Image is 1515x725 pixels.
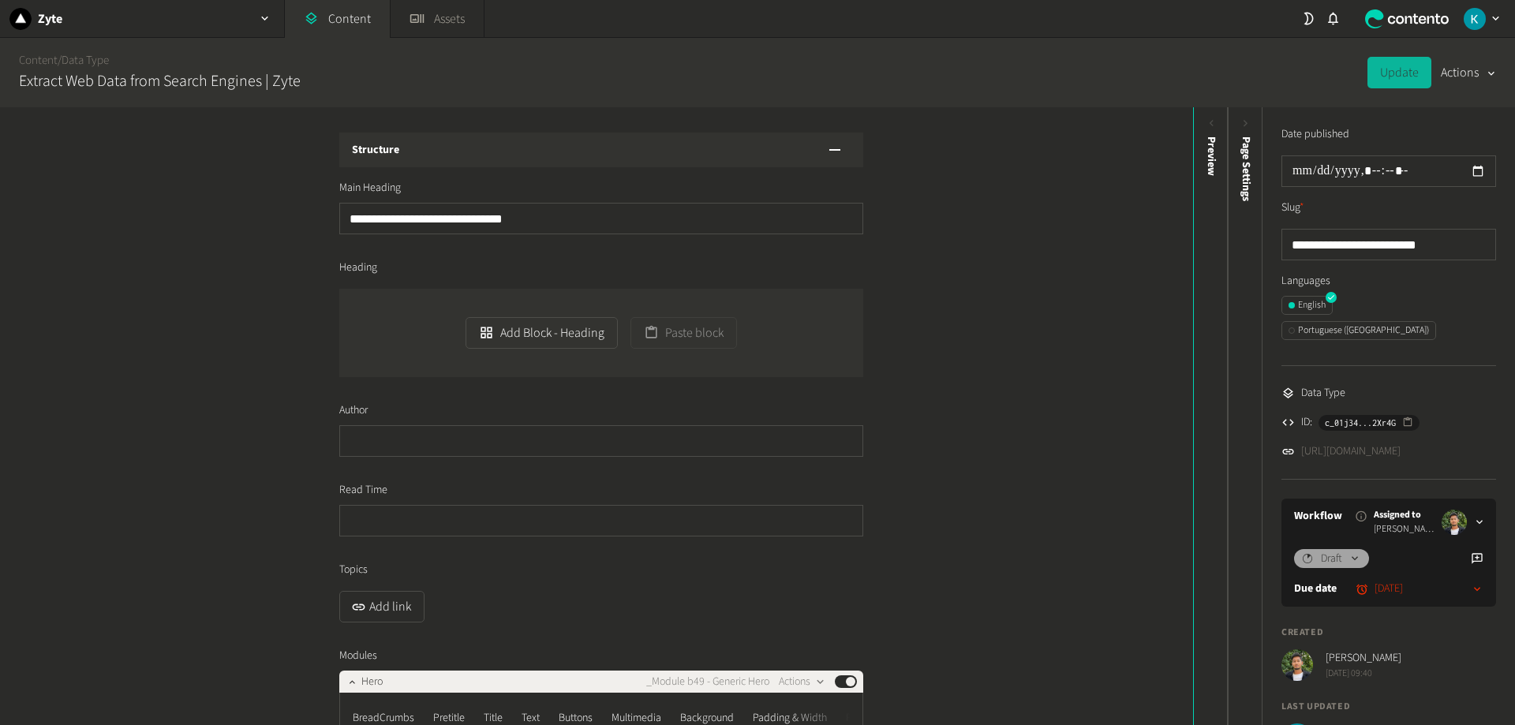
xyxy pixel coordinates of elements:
[1374,522,1435,536] span: [PERSON_NAME]
[339,482,387,499] span: Read Time
[1301,385,1345,402] span: Data Type
[62,52,109,69] a: Data Type
[1281,626,1496,640] h4: Created
[1374,508,1435,522] span: Assigned to
[1203,136,1220,176] div: Preview
[1326,650,1401,667] span: [PERSON_NAME]
[1238,136,1255,201] span: Page Settings
[630,317,737,349] button: Paste block
[1441,57,1496,88] button: Actions
[1325,416,1396,430] span: c_01j34...2Xr4G
[352,142,399,159] h3: Structure
[1294,581,1337,597] label: Due date
[339,402,368,419] span: Author
[1281,296,1333,315] button: English
[779,672,825,691] button: Actions
[1294,508,1342,525] a: Workflow
[1442,510,1467,535] img: Arnold Alexander
[339,180,401,196] span: Main Heading
[1375,581,1403,597] time: [DATE]
[1281,321,1436,340] button: Portuguese ([GEOGRAPHIC_DATA])
[19,52,58,69] a: Content
[1464,8,1486,30] img: Karlo Jedud
[9,8,32,30] img: Zyte
[1281,273,1496,290] label: Languages
[1367,57,1431,88] button: Update
[58,52,62,69] span: /
[339,260,377,276] span: Heading
[646,674,769,690] span: _Module b49 - Generic Hero
[38,9,62,28] h2: Zyte
[361,674,383,690] span: Hero
[339,648,377,664] span: Modules
[339,591,425,622] button: Add link
[1281,200,1304,216] label: Slug
[1301,443,1401,460] a: [URL][DOMAIN_NAME]
[1289,298,1326,312] div: English
[1326,667,1401,681] span: [DATE] 09:40
[1301,414,1312,431] span: ID:
[19,69,301,93] h2: Extract Web Data from Search Engines | Zyte
[339,562,368,578] span: Topics
[1281,700,1496,714] h4: Last updated
[1281,649,1313,681] img: Arnold Alexander
[1281,126,1349,143] label: Date published
[1289,323,1429,338] div: Portuguese ([GEOGRAPHIC_DATA])
[466,317,618,349] button: Add Block - Heading
[1321,551,1342,567] span: Draft
[1294,549,1369,568] button: Draft
[1319,415,1420,431] button: c_01j34...2Xr4G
